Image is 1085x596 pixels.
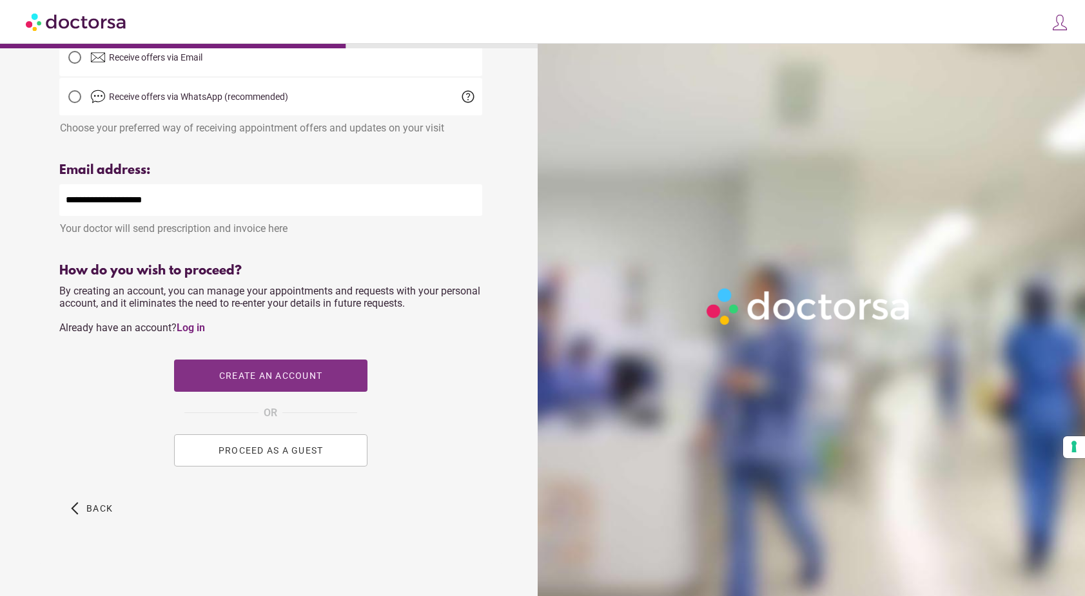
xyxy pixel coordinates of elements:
[90,89,106,104] img: chat
[26,7,128,36] img: Doctorsa.com
[109,91,288,102] span: Receive offers via WhatsApp (recommended)
[1063,436,1085,458] button: Your consent preferences for tracking technologies
[174,360,367,392] button: Create an account
[66,492,118,524] button: arrow_back_ios Back
[219,370,322,381] span: Create an account
[86,503,113,514] span: Back
[59,216,482,235] div: Your doctor will send prescription and invoice here
[174,434,367,466] button: PROCEED AS A GUEST
[460,89,476,104] span: help
[264,405,277,421] span: OR
[701,282,918,331] img: Logo-Doctorsa-trans-White-partial-flat.png
[177,322,205,334] a: Log in
[90,50,106,65] img: email
[59,264,482,278] div: How do you wish to proceed?
[219,445,324,456] span: PROCEED AS A GUEST
[109,52,202,62] span: Receive offers via Email
[59,285,480,334] span: By creating an account, you can manage your appointments and requests with your personal account,...
[1051,14,1069,32] img: icons8-customer-100.png
[59,115,482,134] div: Choose your preferred way of receiving appointment offers and updates on your visit
[59,163,482,178] div: Email address:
